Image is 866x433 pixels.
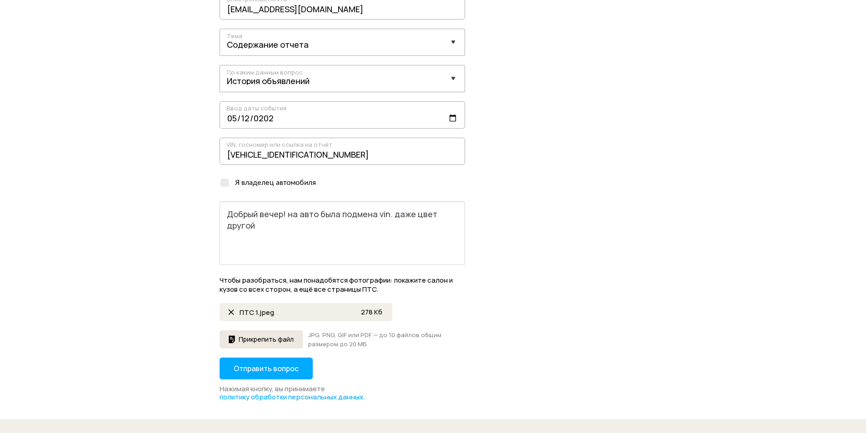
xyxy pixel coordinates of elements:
div: Чтобы разобраться, нам понадобятся фотографии: покажите салон и кузов со всех сторон, а ещё все с... [220,276,465,294]
textarea: Добрый вечер! на авто была подмена vin. даже цвет другой [220,201,465,265]
span: Отправить вопрос [234,363,299,373]
span: политику обработки персональных данных [220,392,363,402]
a: политику обработки персональных данных [220,393,363,401]
button: Прикрепить файл [220,330,303,348]
div: JPG, PNG, GIF или PDF — до 10 файлов общим размером до 20 МБ [308,330,465,348]
span: Прикрепить файл [239,336,294,343]
div: ПТС 1.jpeg [240,308,274,317]
div: Нажимая кнопку, вы принимаете . [220,385,647,401]
button: Отправить вопрос [220,358,313,379]
div: Я владелец автомобиля [230,178,316,188]
div: 278 Кб [361,308,382,317]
